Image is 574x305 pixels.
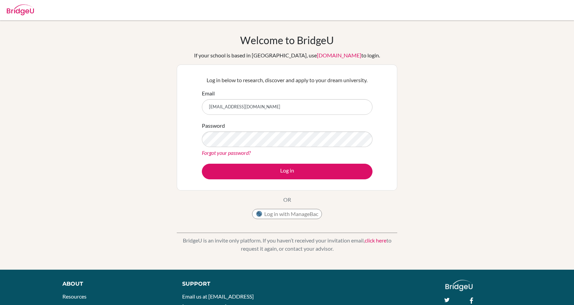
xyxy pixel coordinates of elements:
a: Resources [62,293,87,300]
p: OR [283,196,291,204]
img: Bridge-U [7,4,34,15]
a: click here [365,237,386,244]
p: BridgeU is an invite only platform. If you haven’t received your invitation email, to request it ... [177,236,397,253]
div: Support [182,280,280,288]
a: Forgot your password? [202,149,251,156]
label: Email [202,89,215,97]
button: Log in [202,164,372,179]
div: If your school is based in [GEOGRAPHIC_DATA], use to login. [194,51,380,59]
div: About [62,280,167,288]
label: Password [202,122,225,130]
button: Log in with ManageBac [252,209,322,219]
img: logo_white@2x-f4f0deed5e89b7ecb1c2cc34c3e3d731f90f0f143d5ea2071677605dd97b5244.png [445,280,473,291]
a: [DOMAIN_NAME] [317,52,361,58]
p: Log in below to research, discover and apply to your dream university. [202,76,372,84]
h1: Welcome to BridgeU [240,34,334,46]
